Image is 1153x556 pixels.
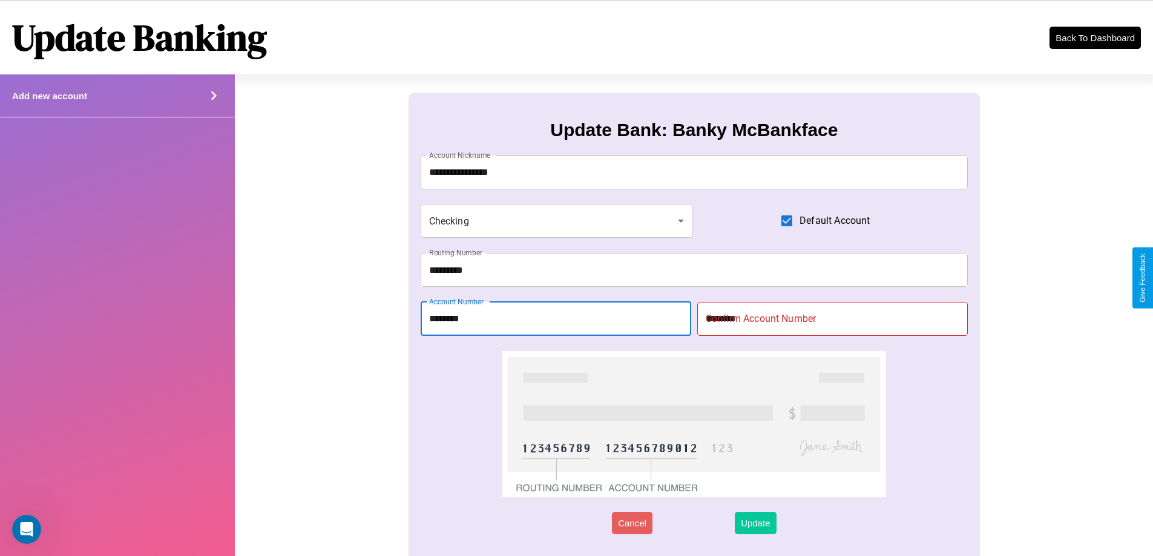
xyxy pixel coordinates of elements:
[800,214,870,228] span: Default Account
[12,13,267,62] h1: Update Banking
[12,91,87,101] h4: Add new account
[612,512,652,534] button: Cancel
[1050,27,1141,49] button: Back To Dashboard
[421,204,693,238] div: Checking
[429,247,482,258] label: Routing Number
[735,512,776,534] button: Update
[1138,253,1147,303] div: Give Feedback
[12,515,41,544] iframe: Intercom live chat
[550,120,838,140] h3: Update Bank: Banky McBankface
[429,150,491,160] label: Account Nickname
[502,351,885,497] img: check
[429,296,484,307] label: Account Number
